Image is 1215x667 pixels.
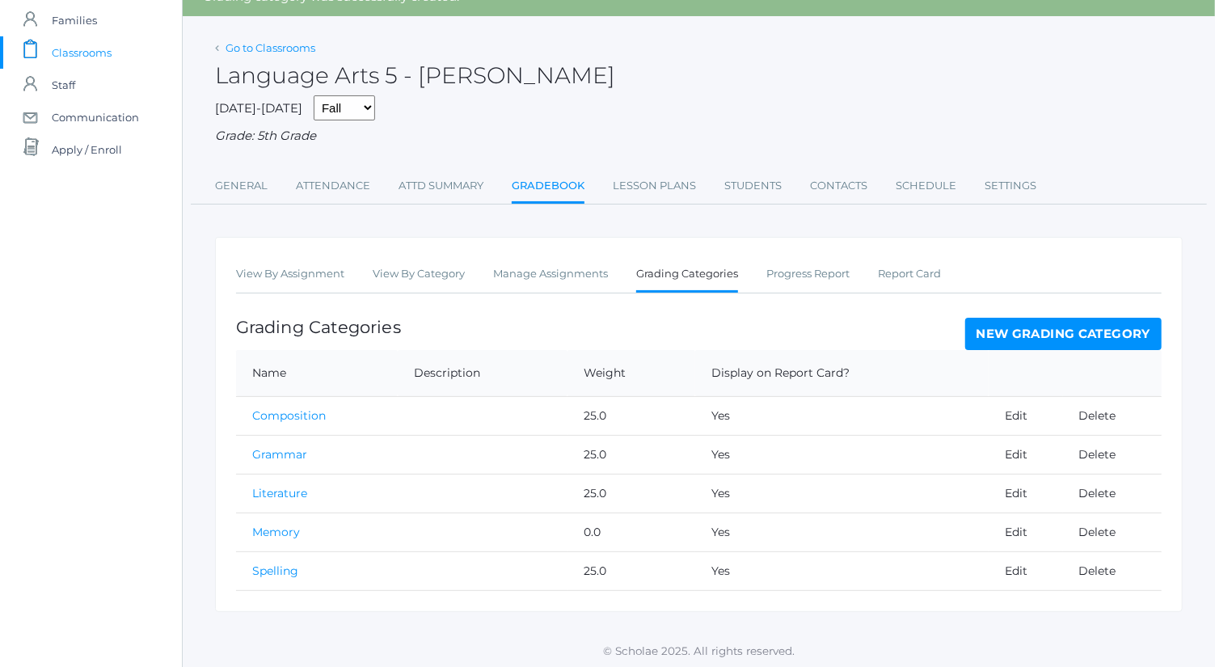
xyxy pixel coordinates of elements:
[766,258,850,290] a: Progress Report
[724,170,782,202] a: Students
[1005,408,1027,423] a: Edit
[252,408,326,423] a: Composition
[985,170,1036,202] a: Settings
[52,4,97,36] span: Families
[236,258,344,290] a: View By Assignment
[695,551,989,590] td: Yes
[695,513,989,551] td: Yes
[567,350,695,397] th: Weight
[226,41,315,54] a: Go to Classrooms
[252,525,300,539] a: Memory
[373,258,465,290] a: View By Category
[252,447,307,462] a: Grammar
[52,133,122,166] span: Apply / Enroll
[567,474,695,513] td: 25.0
[215,127,1183,146] div: Grade: 5th Grade
[512,170,584,205] a: Gradebook
[695,474,989,513] td: Yes
[613,170,696,202] a: Lesson Plans
[695,435,989,474] td: Yes
[1079,525,1116,539] a: Delete
[1079,486,1116,500] a: Delete
[398,350,567,397] th: Description
[52,101,139,133] span: Communication
[252,486,307,500] a: Literature
[878,258,941,290] a: Report Card
[896,170,956,202] a: Schedule
[252,564,298,578] a: Spelling
[636,258,738,293] a: Grading Categories
[1079,564,1116,578] a: Delete
[215,100,302,116] span: [DATE]-[DATE]
[493,258,608,290] a: Manage Assignments
[567,551,695,590] td: 25.0
[399,170,483,202] a: Attd Summary
[215,170,268,202] a: General
[1005,447,1027,462] a: Edit
[1005,525,1027,539] a: Edit
[183,643,1215,659] p: © Scholae 2025. All rights reserved.
[1005,486,1027,500] a: Edit
[52,69,75,101] span: Staff
[1005,564,1027,578] a: Edit
[695,396,989,435] td: Yes
[810,170,867,202] a: Contacts
[695,350,989,397] th: Display on Report Card?
[567,513,695,551] td: 0.0
[296,170,370,202] a: Attendance
[236,318,401,336] h1: Grading Categories
[1079,447,1116,462] a: Delete
[567,435,695,474] td: 25.0
[965,318,1162,350] a: New Grading Category
[215,63,615,88] h2: Language Arts 5 - [PERSON_NAME]
[1079,408,1116,423] a: Delete
[236,350,398,397] th: Name
[52,36,112,69] span: Classrooms
[567,396,695,435] td: 25.0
